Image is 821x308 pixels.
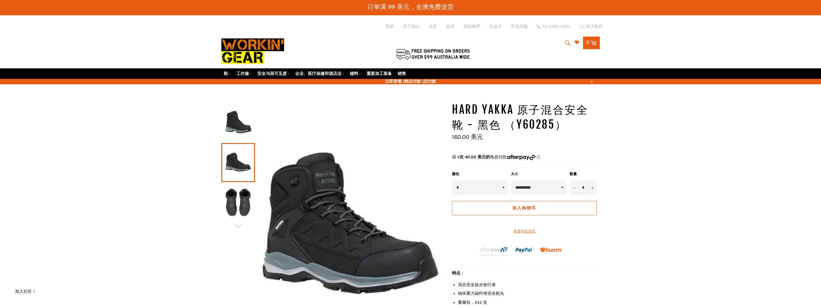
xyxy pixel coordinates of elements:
[221,68,233,79] a: 鞋
[395,68,408,79] a: 销售
[458,300,600,305] li: 重量轻，655 克
[385,24,394,29] a: 登录
[458,282,600,288] li: 混合安全徒步旅行者
[224,186,252,219] img: Workin 装备 - HARD YAKKA 原子混合安全靴 - 黑色
[463,24,480,29] a: 跟踪顺序
[364,68,394,79] a: 重新加工装备
[586,25,603,29] span: 电子邮件
[511,24,528,29] a: 常见问题
[221,34,284,68] img: Workin Gear 在工作服、安全靴、个人防护装备、制服方面的领导者。澳大利亚工作服第一
[295,71,341,76] font: 企业、医疗保健和酒店业
[452,201,597,215] button: 加入购物车
[452,271,460,276] strong: 特点
[224,71,228,76] font: 鞋
[537,25,571,29] a: 02 6280 5885
[347,68,363,79] a: 辅料
[452,102,600,132] h1: HARD YAKKA 原子混合安全靴 - 黑色 （Y60285）
[403,24,420,29] a: 关于我们
[570,172,597,177] label: 数量
[452,271,465,276] font: ：
[395,48,471,60] img: 全澳运费 9.95 美元
[350,71,358,76] font: 辅料
[512,205,537,211] span: 加入购物车
[511,172,567,177] label: 大小
[367,4,454,10] span: 订单满 99 美元，全澳免费送货
[570,181,579,195] button: 减少物料数量 1
[586,40,590,45] font: 车
[452,172,508,177] label: 颜色
[446,24,454,29] a: 返回
[224,106,252,139] img: Workin 装备 - HARD YAKKA 原子混合安全靴 - 黑色
[489,24,502,29] a: 礼品卡
[540,247,562,252] img: Humm_core_logo_RGB-01_300x60px_small_195d8312-4386-4de7-b182-0ef9b6303a37.png
[479,246,508,256] img: Afterpay-Logo-on-dark-bg_large.png
[221,79,600,84] span: 立即穿着 |稍后付款 |后付款
[236,71,249,76] font: 工作服
[234,68,254,79] a: 工作服
[580,24,603,29] a: 电子邮件
[257,71,287,76] font: 安全与高可见度
[458,291,600,296] li: 纳米重力碳纤维安全鞋头
[515,241,533,259] img: paypal.png
[255,68,292,79] a: 安全与高可见度
[588,181,597,195] button: 增加项目数量 1
[293,68,347,79] a: 企业、医疗保健和酒店业
[15,289,36,294] button: 加入社区！
[452,229,597,234] a: 更多付款方式
[452,133,483,140] span: 160.00 美元
[429,24,437,29] a: 交货
[542,25,571,29] span: 02 6280 5885
[583,37,600,49] a: 车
